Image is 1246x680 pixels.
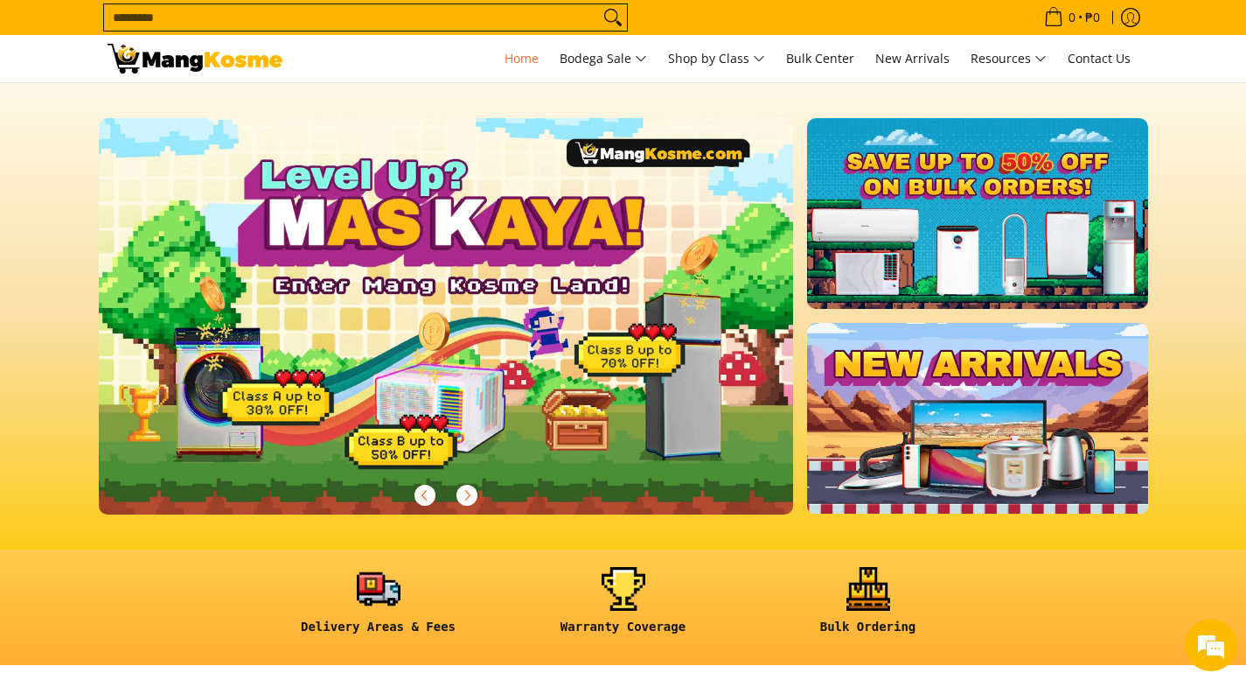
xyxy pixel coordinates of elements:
span: Resources [971,48,1047,70]
span: 0 [1066,11,1078,24]
a: Shop by Class [659,35,774,82]
span: Bodega Sale [560,48,647,70]
span: New Arrivals [875,50,950,67]
a: Bulk Center [777,35,863,82]
span: Contact Us [1068,50,1131,67]
button: Previous [406,476,444,515]
a: <h6><strong>Warranty Coverage</strong></h6> [510,567,737,648]
a: <h6><strong>Delivery Areas & Fees</strong></h6> [265,567,492,648]
button: Search [599,4,627,31]
span: ₱0 [1082,11,1103,24]
button: Next [448,476,486,515]
span: Shop by Class [668,48,765,70]
a: <h6><strong>Bulk Ordering</strong></h6> [755,567,982,648]
a: Contact Us [1059,35,1139,82]
span: Bulk Center [786,50,854,67]
a: Resources [962,35,1055,82]
a: Home [496,35,547,82]
img: Mang Kosme: Your Home Appliances Warehouse Sale Partner! [108,44,282,74]
nav: Main Menu [300,35,1139,82]
span: Home [505,50,539,67]
a: More [99,118,850,543]
span: • [1039,8,1105,27]
a: Bodega Sale [551,35,656,82]
a: New Arrivals [867,35,958,82]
